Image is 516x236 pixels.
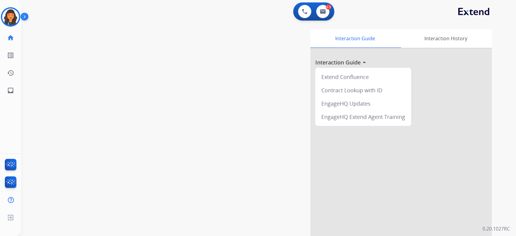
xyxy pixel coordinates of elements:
[310,29,400,48] div: Interaction Guide
[2,8,19,25] img: avatar
[7,69,14,77] mat-icon: history
[318,97,409,110] div: EngageHQ Updates
[7,52,14,59] mat-icon: list_alt
[318,84,409,97] div: Contract Lookup with ID
[7,87,14,94] mat-icon: inbox
[318,110,409,123] div: EngageHQ Extend Agent Training
[318,70,409,84] div: Extend Confluence
[400,29,492,48] div: Interaction History
[326,4,331,10] div: 0.5
[7,34,14,41] mat-icon: home
[482,225,510,232] p: 0.20.1027RC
